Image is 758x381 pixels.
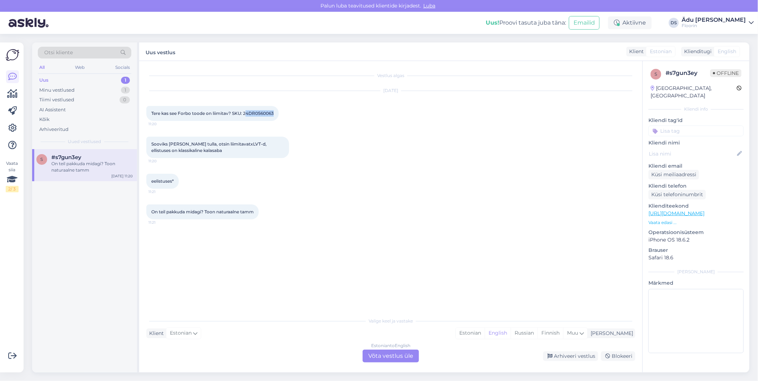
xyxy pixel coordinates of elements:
[648,117,744,124] p: Kliendi tag'id
[151,178,174,184] span: eelistuses*
[648,210,704,217] a: [URL][DOMAIN_NAME]
[648,170,699,179] div: Küsi meiliaadressi
[51,154,81,161] span: #s7gun3ey
[666,69,710,77] div: # s7gun3ey
[44,49,73,56] span: Otsi kliente
[648,190,706,199] div: Küsi telefoninumbrit
[648,182,744,190] p: Kliendi telefon
[6,48,19,62] img: Askly Logo
[682,17,746,23] div: Ädu [PERSON_NAME]
[608,16,652,29] div: Aktiivne
[511,328,537,339] div: Russian
[543,351,598,361] div: Arhiveeri vestlus
[6,160,19,192] div: Vaata siia
[648,236,744,244] p: iPhone OS 18.6.2
[648,229,744,236] p: Operatsioonisüsteem
[650,48,672,55] span: Estonian
[148,121,175,127] span: 11:20
[651,85,737,100] div: [GEOGRAPHIC_DATA], [GEOGRAPHIC_DATA]
[567,330,578,336] span: Muu
[146,318,635,324] div: Valige keel ja vastake
[648,279,744,287] p: Märkmed
[148,158,175,164] span: 11:20
[39,77,49,84] div: Uus
[39,116,50,123] div: Kõik
[648,126,744,136] input: Lisa tag
[648,162,744,170] p: Kliendi email
[114,63,131,72] div: Socials
[146,72,635,79] div: Vestlus algas
[626,48,644,55] div: Klient
[41,157,43,162] span: s
[682,17,754,29] a: Ädu [PERSON_NAME]Floorin
[68,138,101,145] span: Uued vestlused
[601,351,635,361] div: Blokeeri
[121,77,130,84] div: 1
[682,23,746,29] div: Floorin
[648,254,744,261] p: Safari 18.6
[148,189,175,194] span: 11:21
[648,247,744,254] p: Brauser
[537,328,563,339] div: Finnish
[681,48,712,55] div: Klienditugi
[39,126,69,133] div: Arhiveeritud
[146,330,164,337] div: Klient
[39,87,75,94] div: Minu vestlused
[569,16,600,30] button: Emailid
[120,96,130,103] div: 0
[39,96,74,103] div: Tiimi vestlused
[151,111,274,116] span: Tere kas see Forbo toode on liimitav? SKU: 24DR0560063
[421,2,438,9] span: Luba
[648,219,744,226] p: Vaata edasi ...
[111,173,133,179] div: [DATE] 11:20
[648,202,744,210] p: Klienditeekond
[649,150,736,158] input: Lisa nimi
[151,141,268,153] span: Sooviks [PERSON_NAME] tulla, otsin liimitavatxLVT-d, ellistuses on klassikaline kalasaba
[648,139,744,147] p: Kliendi nimi
[648,106,744,112] div: Kliendi info
[6,186,19,192] div: 2 / 3
[710,69,742,77] span: Offline
[170,329,192,337] span: Estonian
[151,209,254,214] span: On teil pakkuda midagi? Toon naturaalne tamm
[655,71,657,77] span: s
[39,106,66,113] div: AI Assistent
[669,18,679,28] div: DS
[486,19,566,27] div: Proovi tasuta juba täna:
[74,63,86,72] div: Web
[486,19,499,26] b: Uus!
[371,342,410,349] div: Estonian to English
[146,87,635,94] div: [DATE]
[51,161,133,173] div: On teil pakkuda midagi? Toon naturaalne tamm
[648,269,744,275] div: [PERSON_NAME]
[148,220,175,225] span: 11:21
[121,87,130,94] div: 1
[456,328,485,339] div: Estonian
[363,350,419,362] div: Võta vestlus üle
[38,63,46,72] div: All
[588,330,633,337] div: [PERSON_NAME]
[146,47,175,56] label: Uus vestlus
[718,48,736,55] span: English
[485,328,511,339] div: English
